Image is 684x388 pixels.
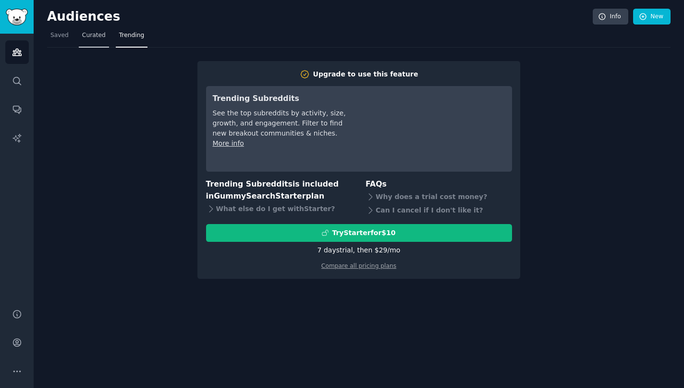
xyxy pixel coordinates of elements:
[116,28,147,48] a: Trending
[313,69,418,79] div: Upgrade to use this feature
[47,28,72,48] a: Saved
[332,228,395,238] div: Try Starter for $10
[206,224,512,242] button: TryStarterfor$10
[213,108,348,138] div: See the top subreddits by activity, size, growth, and engagement. Filter to find new breakout com...
[6,9,28,25] img: GummySearch logo
[213,93,348,105] h3: Trending Subreddits
[361,93,505,165] iframe: YouTube video player
[206,178,353,202] h3: Trending Subreddits is included in plan
[321,263,396,269] a: Compare all pricing plans
[82,31,106,40] span: Curated
[47,9,593,25] h2: Audiences
[366,204,512,217] div: Can I cancel if I don't like it?
[79,28,109,48] a: Curated
[50,31,69,40] span: Saved
[633,9,671,25] a: New
[318,245,401,255] div: 7 days trial, then $ 29 /mo
[206,202,353,215] div: What else do I get with Starter ?
[593,9,628,25] a: Info
[213,139,244,147] a: More info
[214,191,305,200] span: GummySearch Starter
[366,190,512,204] div: Why does a trial cost money?
[119,31,144,40] span: Trending
[366,178,512,190] h3: FAQs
